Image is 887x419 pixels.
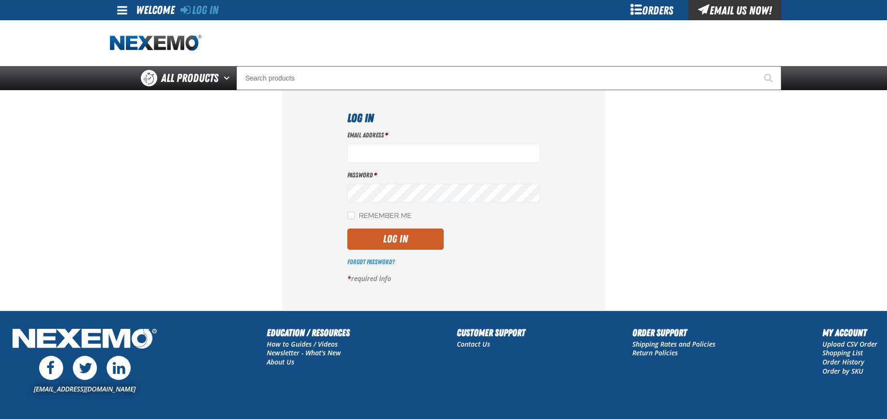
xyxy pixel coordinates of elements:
[267,339,338,349] a: How to Guides / Videos
[347,258,395,266] a: Forgot Password?
[822,348,863,357] a: Shopping List
[632,325,715,340] h2: Order Support
[347,131,540,140] label: Email Address
[632,348,678,357] a: Return Policies
[347,109,540,127] h1: Log In
[822,339,877,349] a: Upload CSV Order
[632,339,715,349] a: Shipping Rates and Policies
[180,3,218,17] a: Log In
[457,339,490,349] a: Contact Us
[822,357,864,366] a: Order History
[267,348,341,357] a: Newsletter - What's New
[161,69,218,87] span: All Products
[347,274,540,284] p: required info
[757,66,781,90] button: Start Searching
[10,325,160,354] img: Nexemo Logo
[347,212,411,221] label: Remember Me
[236,66,781,90] input: Search
[347,212,355,219] input: Remember Me
[267,325,350,340] h2: Education / Resources
[822,366,863,376] a: Order by SKU
[110,35,202,52] a: Home
[34,384,136,393] a: [EMAIL_ADDRESS][DOMAIN_NAME]
[220,66,236,90] button: Open All Products pages
[457,325,525,340] h2: Customer Support
[347,171,540,180] label: Password
[347,229,444,250] button: Log In
[267,357,294,366] a: About Us
[822,325,877,340] h2: My Account
[110,35,202,52] img: Nexemo logo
